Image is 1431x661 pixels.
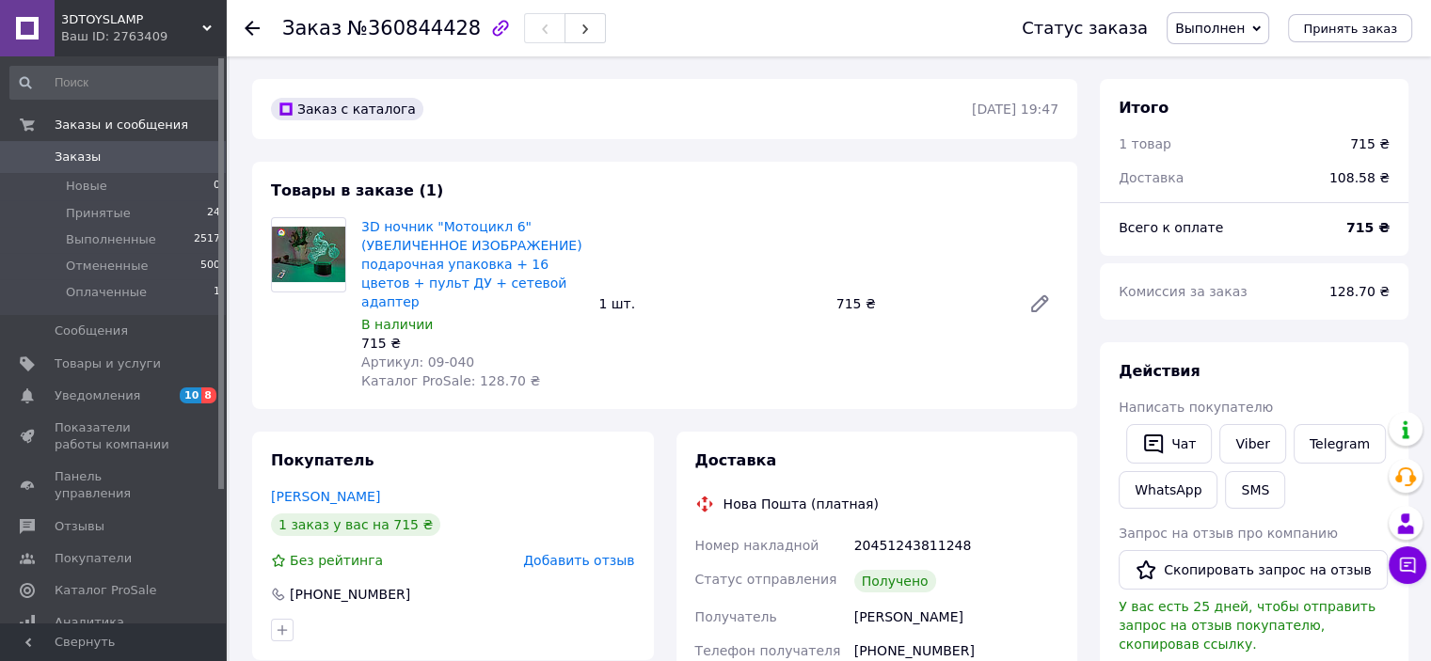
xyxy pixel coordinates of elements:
[1119,599,1375,652] span: У вас есть 25 дней, чтобы отправить запрос на отзыв покупателю, скопировав ссылку.
[55,387,140,404] span: Уведомления
[272,227,345,282] img: 3D ночник "Мотоцикл 6" (УВЕЛИЧЕННОЕ ИЗОБРАЖЕНИЕ) подарочная упаковка + 16 цветов + пульт ДУ + сет...
[55,518,104,535] span: Отзывы
[1119,284,1248,299] span: Комиссия за заказ
[66,231,156,248] span: Выполненные
[1126,424,1212,464] button: Чат
[851,528,1062,562] div: 20451243811248
[719,495,883,513] div: Нова Пошта (платная)
[282,17,342,39] span: Заказ
[55,550,132,567] span: Покупатели
[66,205,131,222] span: Принятые
[851,600,1062,634] div: [PERSON_NAME]
[271,98,423,120] div: Заказ с каталога
[245,19,260,38] div: Вернуться назад
[361,354,474,370] span: Артикул: 09-040
[66,258,148,275] span: Отмененные
[1119,400,1273,415] span: Написать покупателю
[695,609,777,624] span: Получатель
[591,291,828,317] div: 1 шт.
[1022,19,1148,38] div: Статус заказа
[55,355,161,372] span: Товары и услуги
[361,373,540,388] span: Каталог ProSale: 128.70 ₴
[1119,136,1171,151] span: 1 товар
[55,149,101,165] span: Заказы
[1119,99,1169,117] span: Итого
[214,284,220,301] span: 1
[200,258,220,275] span: 500
[1119,471,1217,509] a: WhatsApp
[55,468,174,502] span: Панель управления
[61,28,226,45] div: Ваш ID: 2763409
[1329,284,1390,299] span: 128.70 ₴
[361,219,582,309] a: 3D ночник "Мотоцикл 6" (УВЕЛИЧЕННОЕ ИЗОБРАЖЕНИЕ) подарочная упаковка + 16 цветов + пульт ДУ + сет...
[290,553,383,568] span: Без рейтинга
[1175,21,1245,36] span: Выполнен
[523,553,634,568] span: Добавить отзыв
[1119,220,1223,235] span: Всего к оплате
[854,570,936,592] div: Получено
[271,513,440,536] div: 1 заказ у вас на 715 ₴
[61,11,202,28] span: 3DTOYSLAMP
[1021,285,1058,323] a: Редактировать
[207,205,220,222] span: 24
[1346,220,1390,235] b: 715 ₴
[194,231,220,248] span: 2517
[695,538,819,553] span: Номер накладной
[55,419,174,453] span: Показатели работы компании
[1219,424,1285,464] a: Viber
[695,451,777,469] span: Доставка
[361,317,433,332] span: В наличии
[55,117,188,134] span: Заказы и сообщения
[1288,14,1412,42] button: Принять заказ
[55,582,156,599] span: Каталог ProSale
[972,102,1058,117] time: [DATE] 19:47
[347,17,481,39] span: №360844428
[1119,550,1388,590] button: Скопировать запрос на отзыв
[1294,424,1386,464] a: Telegram
[271,181,443,199] span: Товары в заказе (1)
[271,451,374,469] span: Покупатель
[180,387,201,403] span: 10
[201,387,216,403] span: 8
[1119,170,1184,185] span: Доставка
[66,178,107,195] span: Новые
[214,178,220,195] span: 0
[1318,157,1401,198] div: 108.58 ₴
[55,323,128,339] span: Сообщения
[1303,22,1397,36] span: Принять заказ
[9,66,222,100] input: Поиск
[1119,362,1200,380] span: Действия
[695,572,837,587] span: Статус отправления
[695,643,841,658] span: Телефон получателя
[1389,546,1426,584] button: Чат с покупателем
[1119,526,1338,541] span: Запрос на отзыв про компанию
[66,284,147,301] span: Оплаченные
[288,585,412,604] div: [PHONE_NUMBER]
[1225,471,1285,509] button: SMS
[55,614,124,631] span: Аналитика
[1350,134,1390,153] div: 715 ₴
[829,291,1013,317] div: 715 ₴
[361,334,583,353] div: 715 ₴
[271,489,380,504] a: [PERSON_NAME]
